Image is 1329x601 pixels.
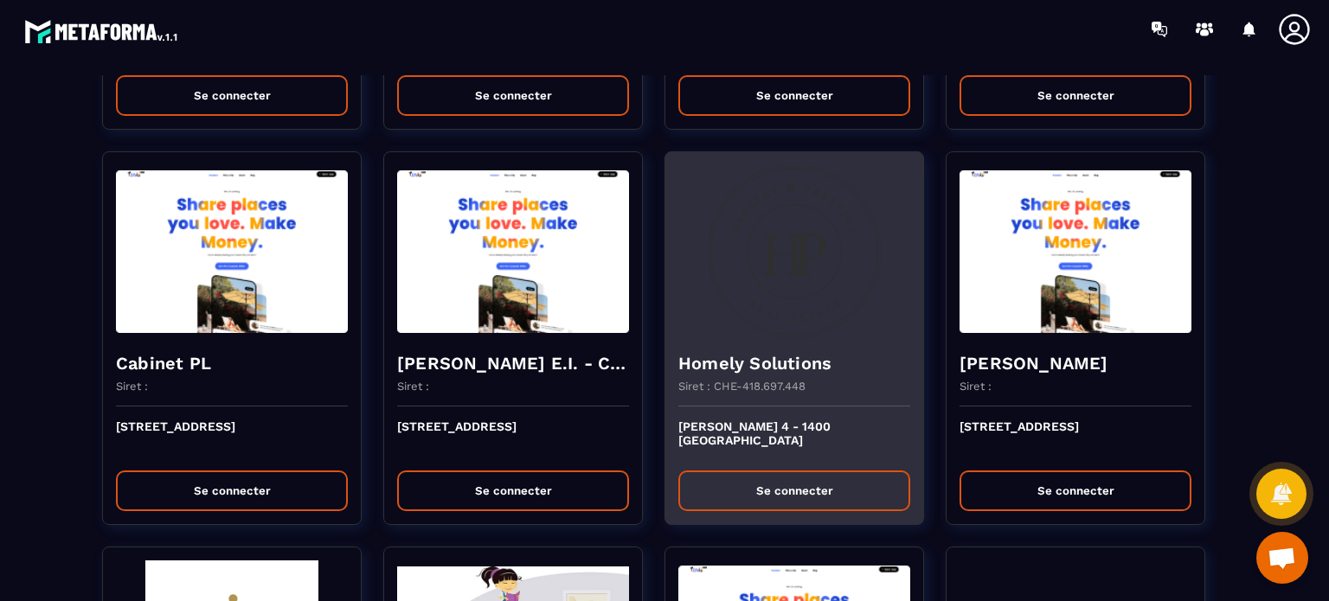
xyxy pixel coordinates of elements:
p: [STREET_ADDRESS] [960,419,1191,457]
img: funnel-background [397,165,629,338]
p: Siret : [397,380,429,393]
p: Siret : CHE-418.697.448 [678,380,806,393]
img: logo [24,16,180,47]
img: funnel-background [960,165,1191,338]
img: funnel-background [116,165,348,338]
button: Se connecter [678,75,910,116]
p: Siret : [960,380,992,393]
button: Se connecter [960,75,1191,116]
button: Se connecter [116,75,348,116]
p: [STREET_ADDRESS] [397,419,629,457]
p: [STREET_ADDRESS] [116,419,348,457]
h4: Cabinet PL [116,351,348,375]
h4: Homely Solutions [678,351,910,375]
a: Ouvrir le chat [1256,532,1308,584]
button: Se connecter [397,470,629,511]
p: [PERSON_NAME] 4 - 1400 [GEOGRAPHIC_DATA] [678,419,910,457]
button: Se connecter [116,470,348,511]
h4: [PERSON_NAME] [960,351,1191,375]
button: Se connecter [397,75,629,116]
img: funnel-background [678,165,910,338]
p: Siret : [116,380,148,393]
button: Se connecter [678,470,910,511]
h4: [PERSON_NAME] E.I. - Cabinet Aequivalens [397,351,629,375]
button: Se connecter [960,470,1191,511]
